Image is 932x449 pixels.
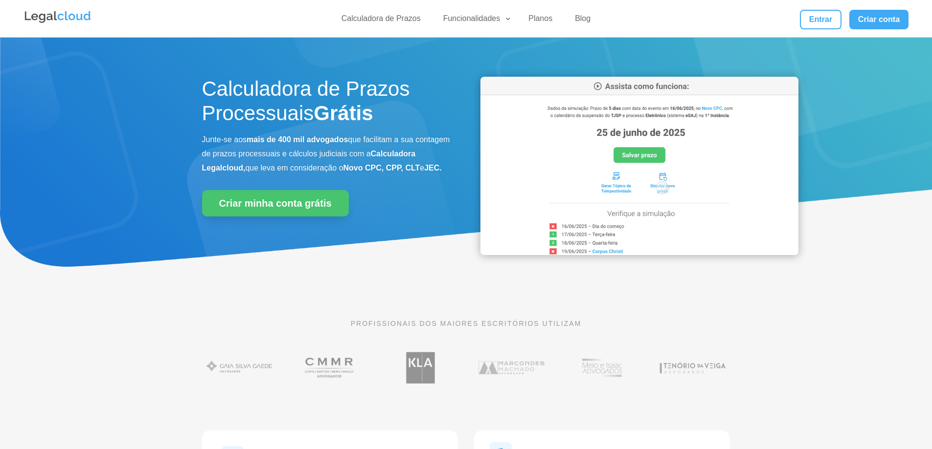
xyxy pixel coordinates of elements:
[23,10,92,24] img: Legalcloud Logo
[474,347,549,388] img: Marcondes Machado Advogados utilizam a Legalcloud
[247,135,348,144] b: mais de 400 mil advogados
[202,150,416,172] b: Calculadora Legalcloud,
[655,347,730,388] img: Tenório da Veiga Advogados
[480,77,798,255] img: Calculadora de Prazos Processuais da Legalcloud
[800,10,841,29] a: Entrar
[565,347,639,388] img: Profissionais do escritório Melo e Isaac Advogados utilizam a Legalcloud
[23,18,92,26] a: Logo da Legalcloud
[202,347,277,388] img: Gaia Silva Gaede Advogados Associados
[569,14,596,28] a: Blog
[314,102,373,125] strong: Grátis
[202,190,349,216] a: Criar minha conta grátis
[437,14,512,28] a: Funcionalidades
[523,14,558,28] a: Planos
[202,133,452,175] p: Junte-se aos que facilitam a sua contagem de prazos processuais e cálculos judiciais com a que le...
[336,14,427,28] a: Calculadora de Prazos
[480,248,798,257] a: Calculadora de Prazos Processuais da Legalcloud
[383,347,458,388] img: Koury Lopes Advogados
[849,10,909,29] a: Criar conta
[424,164,442,172] b: JEC.
[343,164,420,172] b: Novo CPC, CPP, CLT
[293,347,367,388] img: Costa Martins Meira Rinaldi Advogados
[202,318,730,329] p: PROFISSIONAIS DOS MAIORES ESCRITÓRIOS UTILIZAM
[202,77,452,131] h1: Calculadora de Prazos Processuais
